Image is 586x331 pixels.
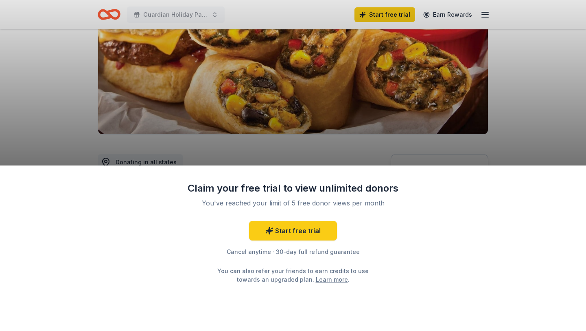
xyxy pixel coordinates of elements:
div: Claim your free trial to view unlimited donors [187,182,399,195]
div: You can also refer your friends to earn credits to use towards an upgraded plan. . [210,267,376,284]
a: Start free trial [249,221,337,241]
div: Cancel anytime · 30-day full refund guarantee [187,247,399,257]
a: Learn more [316,275,348,284]
div: You've reached your limit of 5 free donor views per month [197,198,389,208]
